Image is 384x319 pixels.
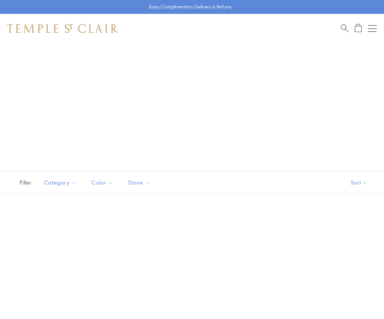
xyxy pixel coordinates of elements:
button: Stone [123,174,156,191]
span: Category [40,178,82,187]
button: Open navigation [368,24,377,33]
p: Enjoy Complimentary Delivery & Returns [149,3,232,11]
a: Open Shopping Bag [355,24,362,33]
img: Temple St. Clair [7,24,118,33]
a: Search [341,24,349,33]
button: Color [86,174,119,191]
button: Show sort by [334,171,384,194]
span: Color [88,178,119,187]
button: Category [38,174,82,191]
span: Stone [124,178,156,187]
